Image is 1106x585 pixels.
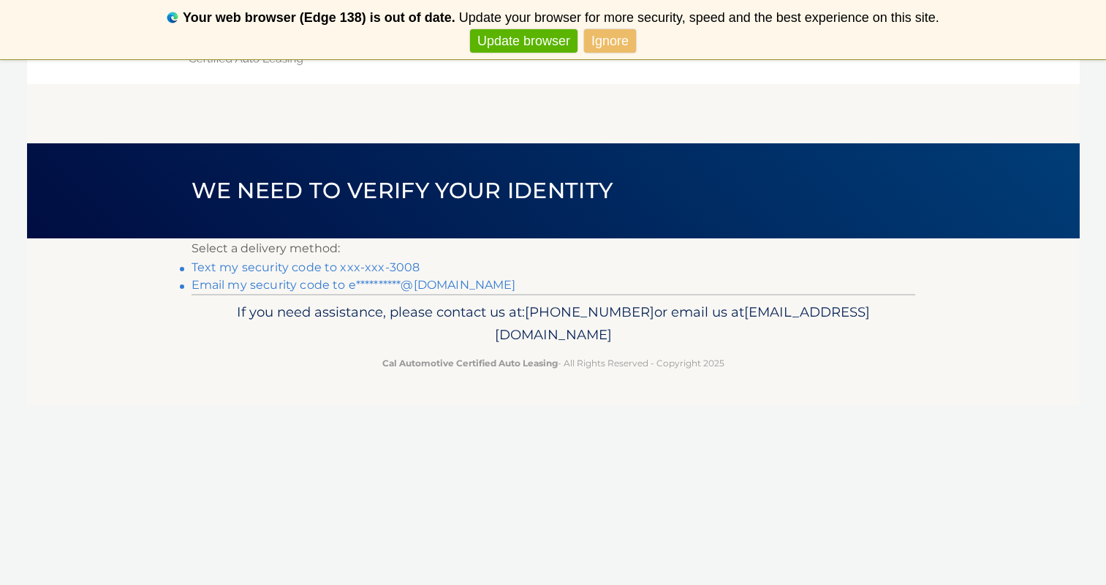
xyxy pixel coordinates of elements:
[525,303,654,320] span: [PHONE_NUMBER]
[192,278,516,292] a: Email my security code to e**********@[DOMAIN_NAME]
[201,355,906,371] p: - All Rights Reserved - Copyright 2025
[459,10,939,25] span: Update your browser for more security, speed and the best experience on this site.
[183,10,455,25] b: Your web browser (Edge 138) is out of date.
[192,238,915,259] p: Select a delivery method:
[584,29,636,53] a: Ignore
[201,301,906,347] p: If you need assistance, please contact us at: or email us at
[470,29,577,53] a: Update browser
[192,177,613,204] span: We need to verify your identity
[192,260,420,274] a: Text my security code to xxx-xxx-3008
[382,358,558,369] strong: Cal Automotive Certified Auto Leasing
